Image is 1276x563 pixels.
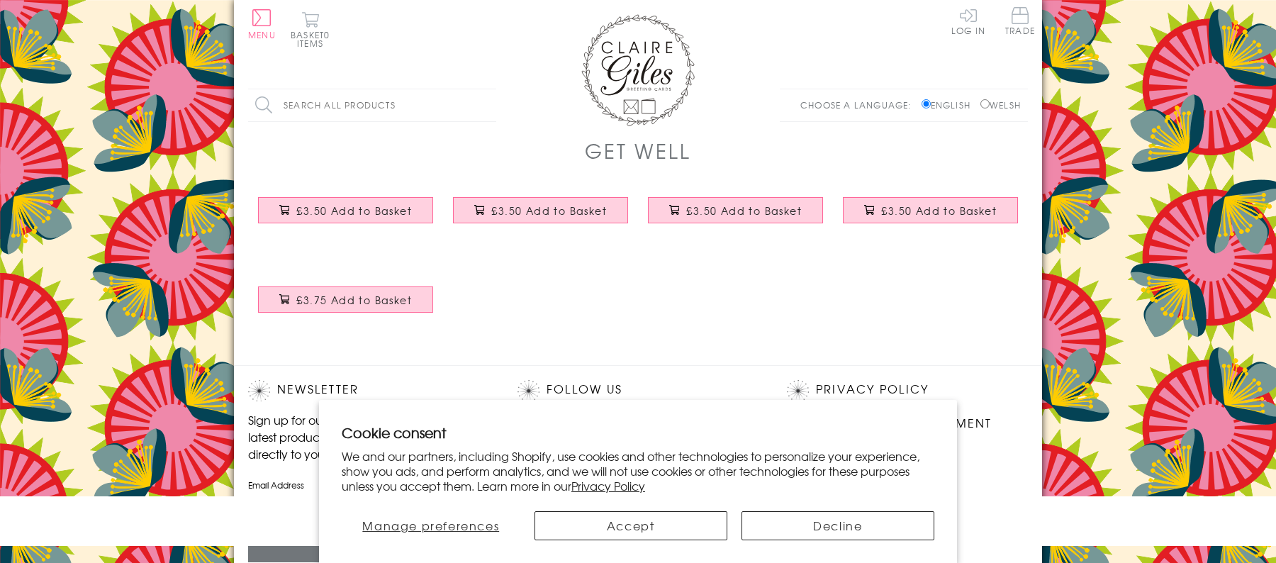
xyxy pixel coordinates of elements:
[638,186,833,247] a: Get Well Card, Pills, Get Well Soon £3.50 Add to Basket
[922,99,931,108] input: English
[482,89,496,121] input: Search
[296,204,412,218] span: £3.50 Add to Basket
[741,511,934,540] button: Decline
[686,204,802,218] span: £3.50 Add to Basket
[248,89,496,121] input: Search all products
[1005,7,1035,38] a: Trade
[296,293,412,307] span: £3.75 Add to Basket
[1005,7,1035,35] span: Trade
[800,99,919,111] p: Choose a language:
[951,7,985,35] a: Log In
[816,380,929,399] a: Privacy Policy
[980,99,990,108] input: Welsh
[248,411,489,462] p: Sign up for our newsletter to receive the latest product launches, news and offers directly to yo...
[535,511,727,540] button: Accept
[248,186,443,247] a: Get Well Card, Sunshine and Clouds, Sorry to hear you're Under the Weather £3.50 Add to Basket
[980,99,1021,111] label: Welsh
[517,380,759,401] h2: Follow Us
[833,186,1028,247] a: Get Well Card, Blue Star, Get Well Soon, Embellished with a shiny padded star £3.50 Add to Basket
[248,276,443,337] a: Get Well Card, Banner, Get Well Soon, Embellished with colourful pompoms £3.75 Add to Basket
[491,204,607,218] span: £3.50 Add to Basket
[581,14,695,126] img: Claire Giles Greetings Cards
[443,186,638,247] a: Get Well Card, Rainbow block letters and stars, with gold foil £3.50 Add to Basket
[342,449,934,493] p: We and our partners, including Shopify, use cookies and other technologies to personalize your ex...
[291,11,330,48] button: Basket0 items
[248,380,489,401] h2: Newsletter
[648,197,824,223] button: £3.50 Add to Basket
[881,204,997,218] span: £3.50 Add to Basket
[248,479,489,491] label: Email Address
[297,28,330,50] span: 0 items
[258,197,434,223] button: £3.50 Add to Basket
[922,99,978,111] label: English
[571,477,645,494] a: Privacy Policy
[362,517,499,534] span: Manage preferences
[453,197,629,223] button: £3.50 Add to Basket
[248,9,276,39] button: Menu
[342,423,934,442] h2: Cookie consent
[585,136,690,165] h1: Get Well
[342,511,520,540] button: Manage preferences
[258,286,434,313] button: £3.75 Add to Basket
[248,28,276,41] span: Menu
[843,197,1019,223] button: £3.50 Add to Basket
